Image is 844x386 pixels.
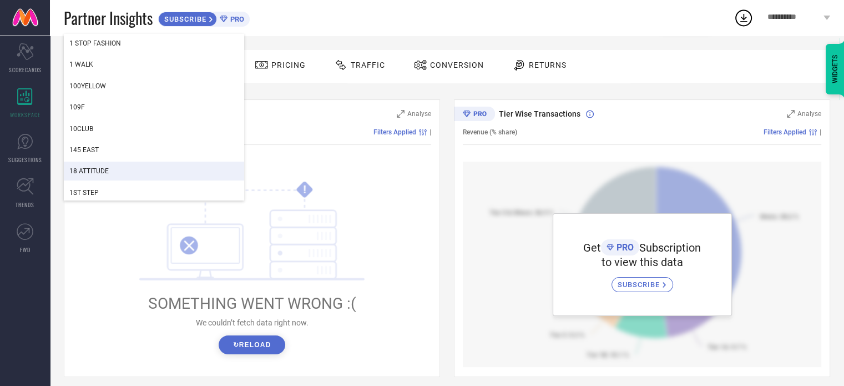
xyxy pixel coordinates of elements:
span: We couldn’t fetch data right now. [196,318,309,327]
span: FWD [20,245,31,254]
span: 100YELLOW [69,82,106,90]
div: 1 WALK [64,55,244,74]
span: SUBSCRIBE [159,15,209,23]
button: ↻Reload [219,335,285,354]
div: 10CLUB [64,119,244,138]
a: SUBSCRIBE [611,269,673,292]
span: SUGGESTIONS [8,156,42,164]
span: 1 WALK [69,61,93,68]
span: 1ST STEP [69,189,99,197]
span: WORKSPACE [10,111,41,119]
span: 10CLUB [69,125,93,133]
div: 145 EAST [64,141,244,159]
span: | [820,128,821,136]
span: SCORECARDS [9,66,42,74]
div: 109F [64,98,244,117]
span: 18 ATTITUDE [69,167,109,175]
span: 109F [69,103,85,111]
span: Filters Applied [373,128,416,136]
span: Pricing [271,61,306,69]
span: 1 STOP FASHION [69,39,121,47]
svg: Zoom [397,110,405,118]
span: Traffic [351,61,385,69]
svg: Zoom [787,110,795,118]
div: 1ST STEP [64,183,244,202]
span: Revenue (% share) [463,128,517,136]
span: SUBSCRIBE [618,280,663,289]
span: | [429,128,431,136]
div: 18 ATTITUDE [64,162,244,181]
span: Tier Wise Transactions [499,109,580,118]
span: Returns [529,61,567,69]
div: 100YELLOW [64,77,244,96]
span: Partner Insights [64,7,153,29]
span: Analyse [797,110,821,118]
span: PRO [228,15,244,23]
span: Get [583,241,601,254]
div: Premium [454,107,495,123]
tspan: ! [304,183,306,196]
span: Analyse [407,110,431,118]
span: PRO [614,242,634,253]
span: SOMETHING WENT WRONG :( [148,294,356,313]
span: TRENDS [16,200,34,209]
span: Subscription [639,241,701,254]
span: to view this data [602,255,683,269]
span: Filters Applied [764,128,806,136]
div: Open download list [734,8,754,28]
div: 1 STOP FASHION [64,34,244,53]
span: Conversion [430,61,484,69]
a: SUBSCRIBEPRO [158,9,250,27]
span: 145 EAST [69,146,99,154]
